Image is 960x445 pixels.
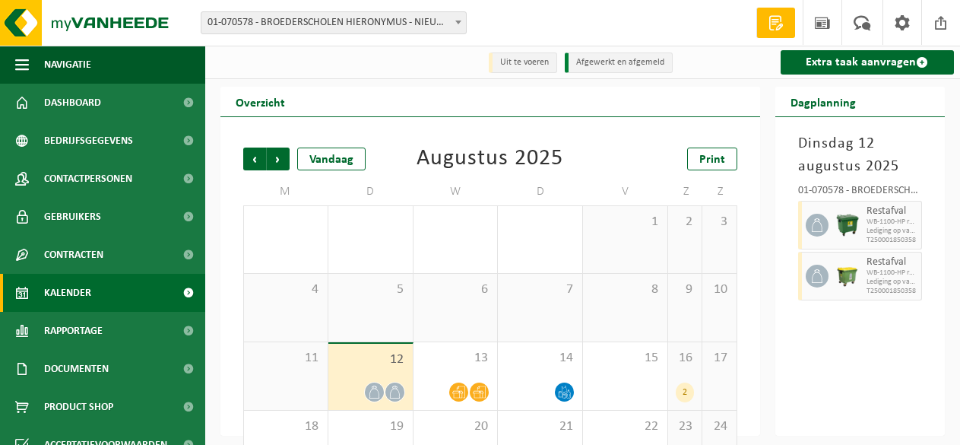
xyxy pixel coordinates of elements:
span: 9 [676,281,694,298]
span: 2 [676,214,694,230]
div: 01-070578 - BROEDERSCHOLEN HIERONYMUS - NIEUWSTRAAT - [GEOGRAPHIC_DATA] [798,186,922,201]
td: V [583,178,668,205]
span: Product Shop [44,388,113,426]
span: T250001850358 [867,287,917,296]
span: Volgende [267,148,290,170]
span: Bedrijfsgegevens [44,122,133,160]
span: 4 [252,281,320,298]
span: Gebruikers [44,198,101,236]
td: Z [668,178,702,205]
li: Afgewerkt en afgemeld [565,52,673,73]
span: Restafval [867,205,917,218]
span: 3 [710,214,729,230]
div: Vandaag [297,148,366,170]
span: 24 [710,418,729,435]
span: 5 [336,281,405,298]
div: 2 [676,383,694,402]
span: 14 [505,350,575,367]
span: 15 [591,350,660,367]
span: 01-070578 - BROEDERSCHOLEN HIERONYMUS - NIEUWSTRAAT - SINT-NIKLAAS [201,12,466,33]
td: D [328,178,413,205]
span: T250001850358 [867,236,917,245]
span: Lediging op vaste frequentie [867,227,917,236]
li: Uit te voeren [489,52,557,73]
span: 6 [421,281,490,298]
span: 16 [676,350,694,367]
span: Restafval [867,256,917,269]
span: WB-1100-HP restafval [867,269,917,278]
h3: Dinsdag 12 augustus 2025 [798,132,922,178]
h2: Dagplanning [775,87,871,116]
span: 23 [676,418,694,435]
span: 7 [505,281,575,298]
span: 20 [421,418,490,435]
span: 17 [710,350,729,367]
a: Print [687,148,737,170]
span: WB-1100-HP restafval [867,218,917,227]
span: Contactpersonen [44,160,132,198]
span: Vorige [243,148,266,170]
span: Kalender [44,274,91,312]
td: W [413,178,499,205]
span: 21 [505,418,575,435]
span: Rapportage [44,312,103,350]
span: 01-070578 - BROEDERSCHOLEN HIERONYMUS - NIEUWSTRAAT - SINT-NIKLAAS [201,11,467,34]
span: Lediging op vaste frequentie [867,278,917,287]
span: Documenten [44,350,109,388]
span: 13 [421,350,490,367]
span: 10 [710,281,729,298]
div: Augustus 2025 [417,148,563,170]
span: 19 [336,418,405,435]
img: WB-1100-HPE-GN-51 [836,265,859,288]
span: Dashboard [44,84,101,122]
span: 8 [591,281,660,298]
h2: Overzicht [220,87,300,116]
span: 22 [591,418,660,435]
span: Contracten [44,236,103,274]
span: Navigatie [44,46,91,84]
span: Print [699,154,725,166]
span: 11 [252,350,320,367]
a: Extra taak aanvragen [781,50,954,75]
td: M [243,178,328,205]
span: 12 [336,351,405,368]
span: 18 [252,418,320,435]
span: 1 [591,214,660,230]
td: D [498,178,583,205]
img: WB-1100-HPE-GN-01 [836,214,859,237]
td: Z [702,178,737,205]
